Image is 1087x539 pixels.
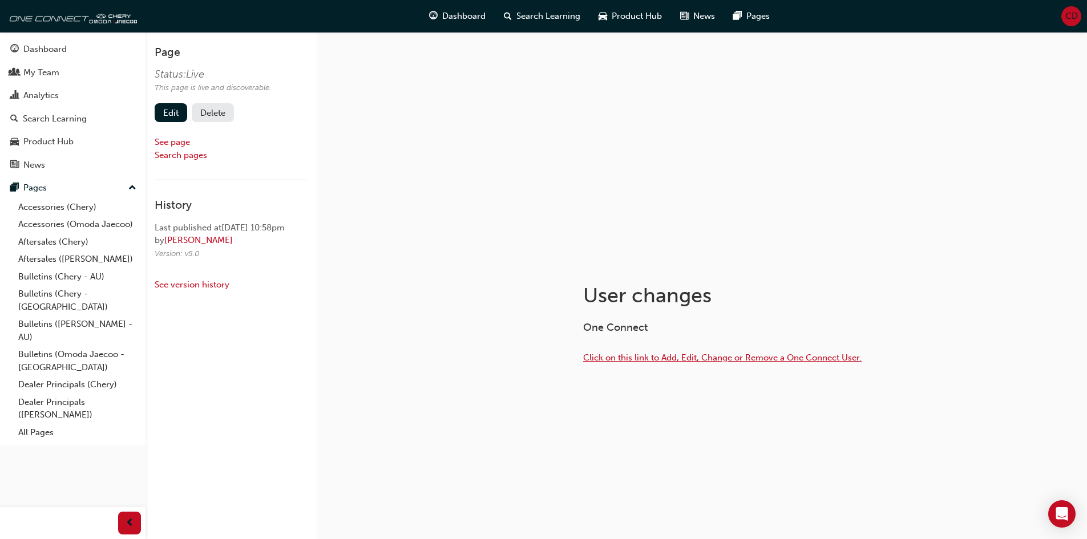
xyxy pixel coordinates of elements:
[14,198,141,216] a: Accessories (Chery)
[14,250,141,268] a: Aftersales ([PERSON_NAME])
[155,234,308,247] div: by
[23,112,87,125] div: Search Learning
[155,249,200,258] span: Version: v 5 . 0
[10,183,19,193] span: pages-icon
[6,5,137,27] img: oneconnect
[589,5,671,28] a: car-iconProduct Hub
[1061,6,1081,26] button: CD
[504,9,512,23] span: search-icon
[155,83,271,92] span: This page is live and discoverable.
[10,68,19,78] span: people-icon
[429,9,438,23] span: guage-icon
[155,279,229,290] a: See version history
[442,10,486,23] span: Dashboard
[155,198,308,212] h3: History
[10,160,19,171] span: news-icon
[14,216,141,233] a: Accessories (Omoda Jaecoo)
[693,10,715,23] span: News
[583,283,957,308] h1: User changes
[23,43,67,56] div: Dashboard
[5,177,141,198] button: Pages
[14,233,141,251] a: Aftersales (Chery)
[733,9,742,23] span: pages-icon
[23,135,74,148] div: Product Hub
[5,131,141,152] a: Product Hub
[10,44,19,55] span: guage-icon
[155,150,207,160] a: Search pages
[746,10,770,23] span: Pages
[14,285,141,315] a: Bulletins (Chery - [GEOGRAPHIC_DATA])
[516,10,580,23] span: Search Learning
[495,5,589,28] a: search-iconSearch Learning
[1065,10,1078,23] span: CD
[23,89,59,102] div: Analytics
[724,5,779,28] a: pages-iconPages
[23,181,47,194] div: Pages
[671,5,724,28] a: news-iconNews
[192,103,234,122] button: Delete
[612,10,662,23] span: Product Hub
[680,9,689,23] span: news-icon
[5,39,141,60] a: Dashboard
[23,66,59,79] div: My Team
[155,103,187,122] a: Edit
[14,376,141,394] a: Dealer Principals (Chery)
[155,137,190,147] a: See page
[155,46,308,59] h3: Page
[10,114,18,124] span: search-icon
[5,108,141,129] a: Search Learning
[5,85,141,106] a: Analytics
[10,91,19,101] span: chart-icon
[14,394,141,424] a: Dealer Principals ([PERSON_NAME])
[14,424,141,441] a: All Pages
[599,9,607,23] span: car-icon
[583,321,648,334] span: One Connect
[23,159,45,172] div: News
[420,5,495,28] a: guage-iconDashboard
[155,221,308,234] div: Last published at [DATE] 10:58pm
[1048,500,1076,528] div: Open Intercom Messenger
[164,235,233,245] a: [PERSON_NAME]
[14,346,141,376] a: Bulletins (Omoda Jaecoo - [GEOGRAPHIC_DATA])
[10,137,19,147] span: car-icon
[126,516,134,530] span: prev-icon
[5,62,141,83] a: My Team
[583,352,862,363] a: Click on this link to Add, Edit, Change or Remove a One Connect User.
[155,68,271,81] div: Status: Live
[5,37,141,177] button: DashboardMy TeamAnalyticsSearch LearningProduct HubNews
[128,181,136,196] span: up-icon
[14,315,141,346] a: Bulletins ([PERSON_NAME] - AU)
[5,155,141,176] a: News
[14,268,141,286] a: Bulletins (Chery - AU)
